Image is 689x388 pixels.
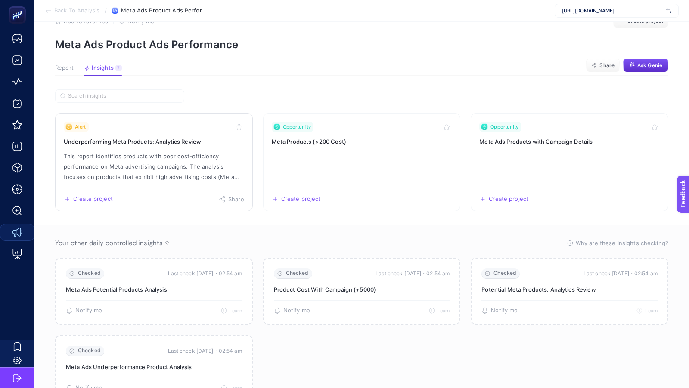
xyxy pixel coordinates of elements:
[64,137,244,146] h3: Insight title
[286,270,309,277] span: Checked
[274,307,310,314] button: Notify me
[489,196,528,203] span: Create project
[274,286,450,293] p: Product Cost With Campaign (+5000)
[230,308,242,314] span: Learn
[281,196,321,203] span: Create project
[55,65,74,71] span: Report
[471,113,668,211] a: View insight titled
[666,6,671,15] img: svg%3e
[221,308,242,314] button: Learn
[75,123,86,130] span: Alert
[66,307,102,314] button: Notify me
[5,3,33,9] span: Feedback
[599,62,615,69] span: Share
[637,62,662,69] span: Ask Genie
[583,269,658,278] time: Last check [DATE]・02:54 am
[66,286,242,293] p: Meta Ads Potential Products Analysis
[283,307,310,314] span: Notify me
[272,196,321,203] button: Create a new project based on this insight
[376,269,450,278] time: Last check [DATE]・02:54 am
[73,196,113,203] span: Create project
[562,7,663,14] span: [URL][DOMAIN_NAME]
[283,123,311,130] span: Opportunity
[493,270,516,277] span: Checked
[75,307,102,314] span: Notify me
[234,122,244,132] button: Toggle favorite
[64,151,244,182] p: Insight description
[228,196,244,203] span: Share
[115,65,122,71] div: 7
[438,308,450,314] span: Learn
[586,59,620,72] button: Share
[429,308,450,314] button: Learn
[68,93,179,99] input: Search
[55,113,668,211] section: Insight Packages
[481,307,518,314] button: Notify me
[481,286,658,293] p: Potential Meta Products: Analytics Review
[55,38,668,51] p: Meta Ads Product Ads Performance
[490,123,518,130] span: Opportunity
[636,308,658,314] button: Learn
[576,239,668,247] span: Why are these insights checking?
[54,7,99,14] span: Back To Analysis
[168,269,242,278] time: Last check [DATE]・02:54 am
[66,363,242,371] p: Meta Ads Underperformance Product Analysis
[645,308,658,314] span: Learn
[649,122,660,132] button: Toggle favorite
[55,239,163,247] span: Your other daily controlled insights
[64,196,113,203] button: Create a new project based on this insight
[92,65,114,71] span: Insights
[479,137,660,146] h3: Insight title
[219,196,244,203] button: Share this insight
[121,7,207,14] span: Meta Ads Product Ads Performance
[441,122,452,132] button: Toggle favorite
[78,270,101,277] span: Checked
[105,7,107,14] span: /
[623,59,668,72] button: Ask Genie
[78,348,101,354] span: Checked
[168,347,242,355] time: Last check [DATE]・02:54 am
[272,137,452,146] h3: Insight title
[479,196,528,203] button: Create a new project based on this insight
[263,113,461,211] a: View insight titled
[55,113,253,211] a: View insight titled This report identifies products with poor cost-efficiency performance on Meta...
[491,307,518,314] span: Notify me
